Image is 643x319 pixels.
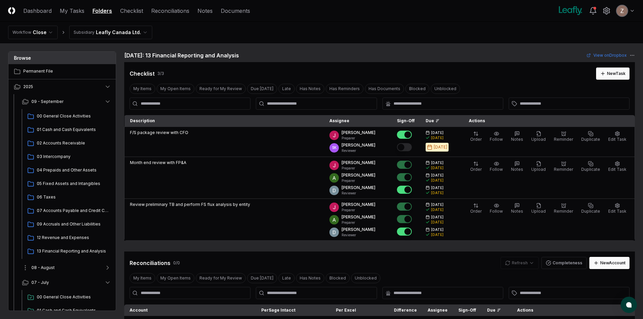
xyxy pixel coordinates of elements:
th: Assignee [324,115,392,127]
button: Due Today [247,84,277,94]
div: Workflow [12,29,31,35]
div: Reconciliations [130,259,170,267]
div: [DATE] [431,220,444,225]
a: 03 Intercompany [25,151,111,163]
span: 09 Accruals and Other Liabilities [37,221,108,227]
span: Notes [511,209,523,214]
span: Notes [511,167,523,172]
p: Review preliminary TB and perform FS flux analysis by entity [130,202,250,208]
div: [DATE] [431,207,444,212]
img: ACg8ocKnDsamp5-SE65NkOhq35AnOBarAXdzXQ03o9g231ijNgHgyA=s96-c [617,5,627,16]
span: Duplicate [581,209,600,214]
div: [DATE] [434,144,447,150]
a: 01 Cash and Cash Equivalents [25,305,111,317]
span: [DATE] [431,130,444,135]
button: Ready for My Review [196,84,246,94]
button: Upload [530,202,547,216]
div: [DATE] [431,178,444,183]
button: Unblocked [431,84,460,94]
th: Sign-Off [392,115,420,127]
a: 02 Accounts Receivable [25,137,111,150]
button: Completeness [541,257,587,269]
span: Edit Task [608,209,626,214]
img: Leafly logo [557,5,584,16]
p: Preparer [342,208,375,213]
p: Preparer [342,220,375,225]
p: Month end review with FP&A [130,160,186,166]
button: 09 - September [17,94,116,109]
a: 00 General Close Activities [25,291,111,303]
h2: [DATE]: 13 Financial Reporting and Analysis [124,51,239,59]
button: Late [278,84,295,94]
button: Has Notes [296,273,324,283]
a: Permanent File [8,64,116,79]
img: ACg8ocLeIi4Jlns6Fsr4lO0wQ1XJrFQvF4yUjbLrd1AsCAOmrfa1KQ=s96-c [329,186,339,195]
span: Follow [490,137,503,142]
p: [PERSON_NAME] [342,214,375,220]
div: [DATE] [431,190,444,195]
span: 2025 [23,84,33,90]
th: Description [125,115,324,127]
span: 01 Cash and Cash Equivalents [37,127,108,133]
span: Follow [490,209,503,214]
button: Blocked [405,84,429,94]
button: Late [278,273,295,283]
span: [DATE] [431,173,444,178]
div: Subsidiary [74,29,95,35]
div: Checklist [130,70,155,78]
button: 08 - August [17,260,116,275]
span: 00 General Close Activities [37,294,108,300]
img: Logo [8,7,15,14]
button: Reminder [553,130,574,144]
button: Follow [488,202,504,216]
a: 05 Fixed Assets and Intangibles [25,178,111,190]
th: Difference [361,304,422,316]
button: Has Reminders [326,84,364,94]
button: Notes [510,130,525,144]
button: Blocked [326,273,350,283]
img: ACg8ocJfBSitaon9c985KWe3swqK2kElzkAv-sHk65QWxGQz4ldowg=s96-c [329,203,339,212]
button: 2025 [8,79,116,94]
button: My Open Items [157,273,194,283]
p: F/S package review with CFO [130,130,188,136]
div: Actions [512,307,629,313]
p: Preparer [342,178,375,183]
button: Mark complete [397,161,412,169]
button: Has Documents [365,84,404,94]
a: My Tasks [60,7,84,15]
img: ACg8ocJfBSitaon9c985KWe3swqK2kElzkAv-sHk65QWxGQz4ldowg=s96-c [329,131,339,140]
button: Unblocked [351,273,380,283]
span: 03 Intercompany [37,154,108,160]
span: [DATE] [431,202,444,207]
a: Notes [197,7,213,15]
span: 00 General Close Activities [37,113,108,119]
button: Upload [530,130,547,144]
span: Reminder [554,167,573,172]
a: Documents [221,7,250,15]
span: 09 - September [31,99,63,105]
span: Notes [511,137,523,142]
th: Assignee [422,304,453,316]
a: 06 Taxes [25,191,111,204]
span: Order [470,137,482,142]
button: Has Notes [296,84,324,94]
span: 05 Fixed Assets and Intangibles [37,181,108,187]
span: 13 Financial Reporting and Analysis [37,248,108,254]
span: 06 Taxes [37,194,108,200]
button: Duplicate [580,160,601,174]
button: Follow [488,160,504,174]
a: View onDropbox [587,52,627,58]
div: Account [130,307,235,313]
button: My Items [130,273,155,283]
span: 08 - August [31,265,55,271]
div: 09 - September [17,109,116,260]
button: atlas-launcher [621,297,637,313]
button: Edit Task [607,160,628,174]
span: SK [332,145,337,150]
a: Reconciliations [151,7,189,15]
span: Upload [531,137,546,142]
span: Upload [531,167,546,172]
a: 07 Accounts Payable and Credit Cards [25,205,111,217]
span: 01 Cash and Cash Equivalents [37,308,108,314]
button: Mark complete [397,173,412,181]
